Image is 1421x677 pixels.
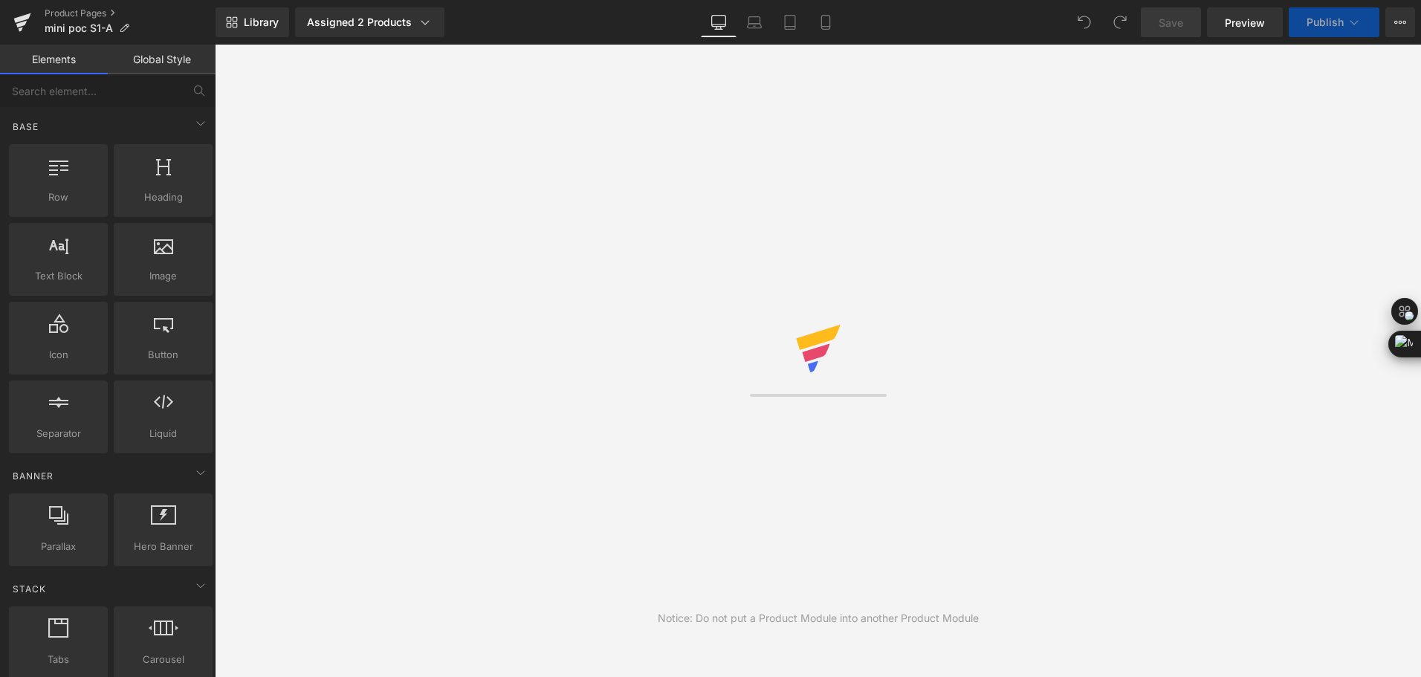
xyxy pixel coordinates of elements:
a: Global Style [108,45,216,74]
span: Text Block [13,268,103,284]
span: Carousel [118,652,208,667]
span: Hero Banner [118,539,208,554]
div: Assigned 2 Products [307,15,433,30]
span: Button [118,347,208,363]
a: Laptop [737,7,772,37]
span: Heading [118,190,208,205]
div: Notice: Do not put a Product Module into another Product Module [658,610,979,626]
a: Preview [1207,7,1283,37]
span: Parallax [13,539,103,554]
button: Redo [1105,7,1135,37]
span: Tabs [13,652,103,667]
button: Undo [1069,7,1099,37]
span: Preview [1225,15,1265,30]
span: Liquid [118,426,208,441]
span: Separator [13,426,103,441]
span: Banner [11,469,55,483]
span: Row [13,190,103,205]
a: Tablet [772,7,808,37]
span: Stack [11,582,48,596]
button: More [1385,7,1415,37]
span: Icon [13,347,103,363]
a: New Library [216,7,289,37]
span: Image [118,268,208,284]
span: Save [1159,15,1183,30]
a: Desktop [701,7,737,37]
button: Publish [1289,7,1379,37]
span: Publish [1307,16,1344,28]
span: mini poc S1-A [45,22,113,34]
span: Base [11,120,40,134]
a: Mobile [808,7,844,37]
span: Library [244,16,279,29]
a: Product Pages [45,7,216,19]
